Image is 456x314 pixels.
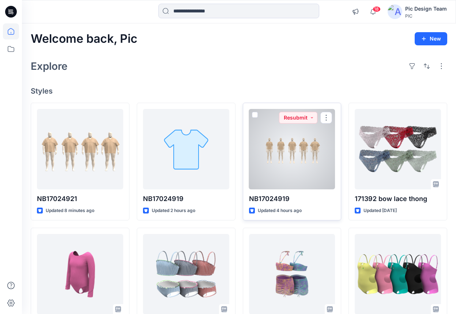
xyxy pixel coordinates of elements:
img: avatar [388,4,402,19]
p: Updated 4 hours ago [258,207,302,215]
p: NB17024921 [37,194,123,204]
p: Updated [DATE] [363,207,397,215]
div: PIC [405,13,447,19]
p: NB17024919 [143,194,229,204]
a: NB17024919 [143,109,229,189]
h2: Welcome back, Pic [31,32,137,46]
h2: Explore [31,60,68,72]
a: 171392 bow lace thong [355,109,441,189]
span: 18 [373,6,381,12]
p: 171392 bow lace thong [355,194,441,204]
p: Updated 2 hours ago [152,207,195,215]
a: NB17024921 [37,109,123,189]
div: Pic Design Team [405,4,447,13]
h4: Styles [31,87,447,95]
p: NB17024919 [249,194,335,204]
a: NB17024919 [249,109,335,189]
button: New [415,32,447,45]
p: Updated 8 minutes ago [46,207,94,215]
